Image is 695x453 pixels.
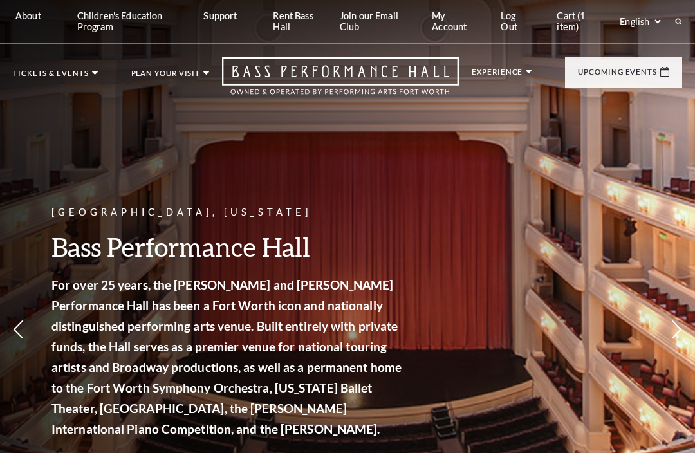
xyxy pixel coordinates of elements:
select: Select: [617,15,663,28]
p: Plan Your Visit [131,69,201,84]
p: [GEOGRAPHIC_DATA], [US_STATE] [51,205,405,221]
strong: For over 25 years, the [PERSON_NAME] and [PERSON_NAME] Performance Hall has been a Fort Worth ico... [51,277,402,436]
p: Children's Education Program [77,10,168,33]
p: Tickets & Events [13,69,89,84]
p: Experience [472,68,523,82]
p: Support [203,10,237,21]
p: Upcoming Events [578,68,657,82]
p: Rent Bass Hall [273,10,316,33]
h3: Bass Performance Hall [51,230,405,263]
p: About [15,10,41,21]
